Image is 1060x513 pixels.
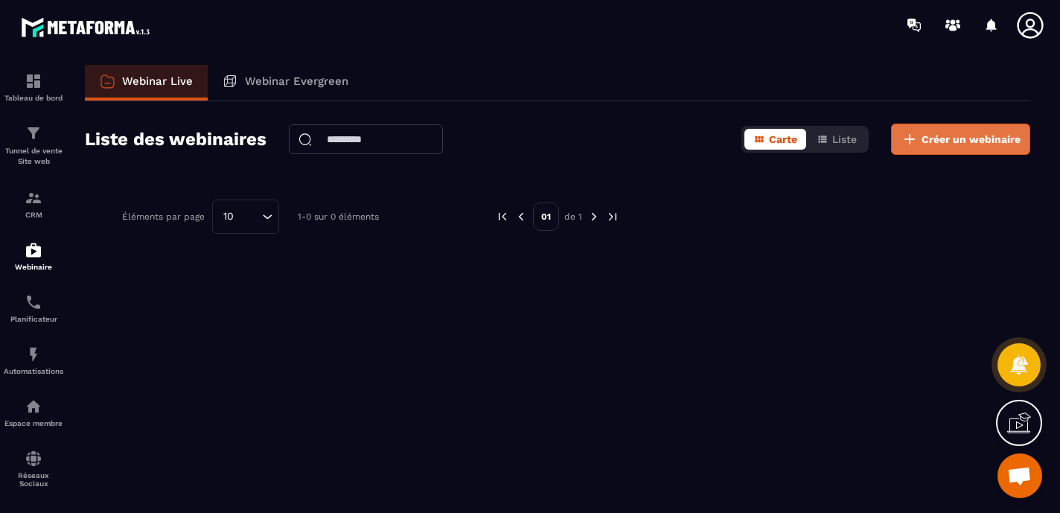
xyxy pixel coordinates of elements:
p: Tableau de bord [4,94,63,102]
a: formationformationTunnel de vente Site web [4,113,63,178]
span: Créer un webinaire [922,132,1021,147]
span: Liste [832,133,857,145]
img: prev [514,210,528,223]
img: automations [25,345,42,363]
input: Search for option [239,208,258,225]
a: formationformationCRM [4,178,63,230]
img: automations [25,398,42,415]
a: schedulerschedulerPlanificateur [4,282,63,334]
div: Ouvrir le chat [997,453,1042,498]
p: 1-0 sur 0 éléments [298,211,379,222]
span: Carte [769,133,797,145]
p: de 1 [564,211,582,223]
img: prev [496,210,509,223]
p: Webinaire [4,263,63,271]
p: Planificateur [4,315,63,323]
img: logo [21,13,155,41]
img: formation [25,189,42,207]
img: formation [25,124,42,142]
a: automationsautomationsEspace membre [4,386,63,439]
p: Tunnel de vente Site web [4,146,63,167]
a: automationsautomationsWebinaire [4,230,63,282]
h2: Liste des webinaires [85,124,266,154]
img: social-network [25,450,42,468]
a: formationformationTableau de bord [4,61,63,113]
p: CRM [4,211,63,219]
p: Automatisations [4,367,63,375]
p: Webinar Live [122,74,193,88]
p: Éléments par page [122,211,205,222]
p: Webinar Evergreen [245,74,348,88]
img: automations [25,241,42,259]
p: 01 [533,203,559,231]
img: formation [25,72,42,90]
a: social-networksocial-networkRéseaux Sociaux [4,439,63,499]
button: Créer un webinaire [891,124,1030,155]
span: 10 [218,208,239,225]
a: automationsautomationsAutomatisations [4,334,63,386]
img: scheduler [25,293,42,311]
button: Carte [744,129,806,150]
p: Espace membre [4,419,63,427]
a: Webinar Live [85,65,208,101]
img: next [606,210,619,223]
p: Réseaux Sociaux [4,471,63,488]
button: Liste [808,129,866,150]
div: Search for option [212,200,279,234]
img: next [587,210,601,223]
